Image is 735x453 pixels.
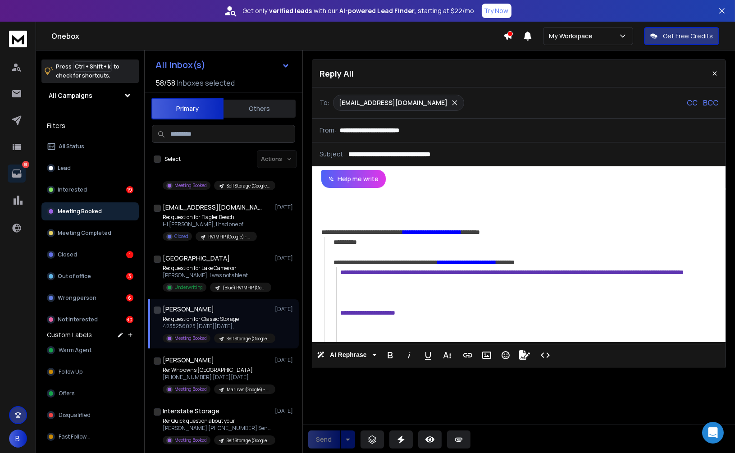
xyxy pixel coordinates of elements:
[644,27,719,45] button: Get Free Credits
[549,32,596,41] p: My Workspace
[151,98,224,119] button: Primary
[174,437,207,444] p: Meeting Booked
[163,272,271,279] p: [PERSON_NAME], I was not able at
[315,346,378,364] button: AI Rephrase
[208,233,251,240] p: RV/MHP (Google) - Campaign
[275,407,295,415] p: [DATE]
[163,366,271,374] p: Re: Who owns [GEOGRAPHIC_DATA]
[59,390,74,397] span: Offers
[275,357,295,364] p: [DATE]
[174,335,207,342] p: Meeting Booked
[516,346,533,364] button: Signature
[163,417,271,425] p: Re: Quick question about your
[663,32,713,41] p: Get Free Credits
[321,170,386,188] button: Help me write
[478,346,495,364] button: Insert Image (Ctrl+P)
[177,78,235,88] h3: Inboxes selected
[223,284,266,291] p: (Blue) RV/MHP (Google) - Campaign
[320,150,345,159] p: Subject:
[484,6,509,15] p: Try Now
[163,254,230,263] h1: [GEOGRAPHIC_DATA]
[47,330,92,339] h3: Custom Labels
[163,265,271,272] p: Re: question for Lake Cameron
[58,294,96,302] p: Wrong person
[58,251,77,258] p: Closed
[163,425,271,432] p: [PERSON_NAME] [PHONE_NUMBER] Sent from my
[163,316,271,323] p: Re: question for Classic Storage
[227,183,270,189] p: Self Storage (Google) - Campaign
[41,119,139,132] h3: Filters
[126,316,133,323] div: 30
[163,374,271,381] p: [PHONE_NUMBER] [DATE][DATE]
[59,347,91,354] span: Warm Agent
[126,251,133,258] div: 1
[58,316,98,323] p: Not Interested
[41,181,139,199] button: Interested19
[59,433,95,440] span: Fast Follow Up
[227,386,270,393] p: Marinas (Google) - Campaign
[41,311,139,329] button: Not Interested30
[320,67,354,80] p: Reply All
[227,437,270,444] p: Self Storage (Google) - Campaign
[163,203,262,212] h1: [EMAIL_ADDRESS][DOMAIN_NAME]
[126,273,133,280] div: 3
[9,31,27,47] img: logo
[320,98,329,107] p: To:
[41,428,139,446] button: Fast Follow Up
[163,356,214,365] h1: [PERSON_NAME]
[41,159,139,177] button: Lead
[41,137,139,156] button: All Status
[224,99,296,119] button: Others
[687,97,698,108] p: CC
[164,156,181,163] label: Select
[58,186,87,193] p: Interested
[703,97,718,108] p: BCC
[59,412,91,419] span: Disqualified
[155,78,175,88] span: 58 / 58
[58,165,71,172] p: Lead
[438,346,456,364] button: More Text
[163,221,257,228] p: HI [PERSON_NAME], I had one of
[163,305,214,314] h1: [PERSON_NAME]
[126,294,133,302] div: 6
[537,346,554,364] button: Code View
[41,406,139,424] button: Disqualified
[275,306,295,313] p: [DATE]
[227,335,270,342] p: Self Storage (Google) - Campaign
[58,229,111,237] p: Meeting Completed
[702,422,724,444] div: Open Intercom Messenger
[163,214,257,221] p: Re: question for Flagler Beach
[174,386,207,393] p: Meeting Booked
[59,143,84,150] p: All Status
[275,204,295,211] p: [DATE]
[497,346,514,364] button: Emoticons
[482,4,511,18] button: Try Now
[41,87,139,105] button: All Campaigns
[41,289,139,307] button: Wrong person6
[339,98,447,107] p: [EMAIL_ADDRESS][DOMAIN_NAME]
[148,56,297,74] button: All Inbox(s)
[41,341,139,359] button: Warm Agent
[163,407,219,416] h1: Interstate Storage
[8,165,26,183] a: 81
[275,255,295,262] p: [DATE]
[49,91,92,100] h1: All Campaigns
[126,186,133,193] div: 19
[51,31,503,41] h1: Onebox
[73,61,112,72] span: Ctrl + Shift + k
[155,60,205,69] h1: All Inbox(s)
[269,6,312,15] strong: verified leads
[58,208,102,215] p: Meeting Booked
[9,430,27,448] button: B
[420,346,437,364] button: Underline (Ctrl+U)
[340,6,416,15] strong: AI-powered Lead Finder,
[41,202,139,220] button: Meeting Booked
[41,246,139,264] button: Closed1
[174,233,188,240] p: Closed
[58,273,91,280] p: Out of office
[174,182,207,189] p: Meeting Booked
[41,363,139,381] button: Follow Up
[22,161,29,168] p: 81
